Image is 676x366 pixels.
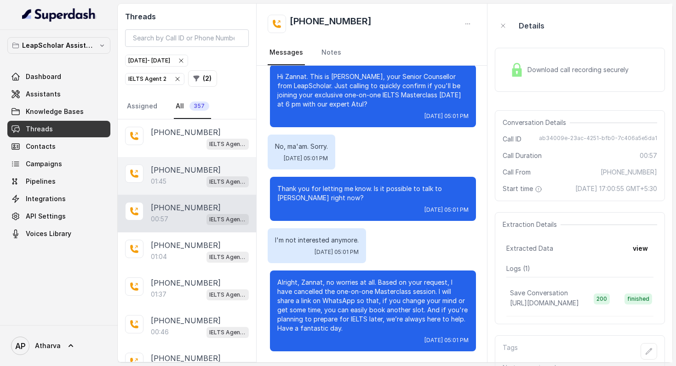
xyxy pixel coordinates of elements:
p: [PHONE_NUMBER] [151,353,221,364]
span: ab34009e-23ac-4251-bfb0-7c406a5e5da1 [539,135,657,144]
p: Thank you for letting me know. Is it possible to talk to [PERSON_NAME] right now? [277,184,469,203]
a: Atharva [7,333,110,359]
p: IELTS Agent 2 [209,215,246,224]
p: [PHONE_NUMBER] [151,127,221,138]
p: 01:45 [151,177,166,186]
p: Logs ( 1 ) [506,264,653,273]
p: IELTS Agent 2 [209,328,246,337]
nav: Tabs [125,94,249,119]
a: Campaigns [7,156,110,172]
p: [PHONE_NUMBER] [151,164,221,175]
span: [DATE] 17:00:55 GMT+5:30 [575,184,657,193]
nav: Tabs [268,40,476,65]
span: finished [624,293,652,304]
p: [PHONE_NUMBER] [151,315,221,326]
span: Extraction Details [503,220,561,229]
p: Tags [503,343,518,360]
button: [DATE]- [DATE] [125,55,188,67]
p: No, ma'am. Sorry. [275,142,328,151]
img: Lock Icon [510,63,524,77]
span: 200 [594,293,610,304]
p: 00:46 [151,327,169,337]
h2: Threads [125,11,249,22]
span: Call ID [503,135,521,144]
span: 357 [189,101,209,111]
span: Contacts [26,142,56,151]
p: IELTS Agent 2 [209,290,246,299]
a: Assistants [7,86,110,102]
span: Start time [503,184,544,193]
div: IELTS Agent 2 [128,74,181,84]
a: Knowledge Bases [7,103,110,120]
a: Threads [7,121,110,137]
span: Campaigns [26,159,62,169]
a: API Settings [7,208,110,225]
span: [DATE] 05:01 PM [284,155,328,162]
p: IELTS Agent 2 [209,253,246,262]
span: [PHONE_NUMBER] [601,168,657,177]
a: Assigned [125,94,159,119]
p: [PHONE_NUMBER] [151,240,221,251]
button: (2) [188,70,217,87]
span: Download call recording securely [527,65,632,74]
p: IELTS Agent 2 [209,177,246,186]
span: [DATE] 05:01 PM [424,206,469,214]
a: Voices Library [7,225,110,242]
p: Save Conversation [510,288,568,298]
p: I'm not interested anymore. [275,236,359,245]
button: view [627,240,653,257]
p: [PHONE_NUMBER] [151,277,221,288]
div: [DATE] - [DATE] [128,56,185,65]
input: Search by Call ID or Phone Number [125,29,249,47]
p: IELTS Agent 2 [209,140,246,149]
a: Contacts [7,138,110,155]
span: Call From [503,168,531,177]
img: light.svg [22,7,96,22]
span: Extracted Data [506,244,553,253]
p: Alright, Zannat, no worries at all. Based on your request, I have cancelled the one-on-one Master... [277,278,469,333]
span: [DATE] 05:01 PM [424,113,469,120]
text: AP [15,341,26,351]
span: Threads [26,124,53,134]
span: [URL][DOMAIN_NAME] [510,299,579,307]
span: Voices Library [26,229,71,238]
span: Integrations [26,194,66,203]
span: Knowledge Bases [26,107,84,116]
h2: [PHONE_NUMBER] [290,15,372,33]
span: Dashboard [26,72,61,81]
p: Details [519,20,544,31]
span: Assistants [26,90,61,99]
span: [DATE] 05:01 PM [315,248,359,256]
a: Integrations [7,191,110,207]
span: API Settings [26,212,66,221]
p: 00:57 [151,214,168,224]
a: Messages [268,40,305,65]
span: Conversation Details [503,118,570,127]
span: 00:57 [640,151,657,160]
a: All357 [174,94,211,119]
button: IELTS Agent 2 [125,73,184,85]
span: Atharva [35,341,61,350]
p: [PHONE_NUMBER] [151,202,221,213]
span: Pipelines [26,177,56,186]
p: LeapScholar Assistant [22,40,96,51]
a: Pipelines [7,173,110,190]
p: 01:04 [151,252,167,261]
p: 01:37 [151,290,166,299]
span: [DATE] 05:01 PM [424,337,469,344]
p: Hi Zannat. This is [PERSON_NAME], your Senior Counsellor from LeapScholar. Just calling to quickl... [277,72,469,109]
button: LeapScholar Assistant [7,37,110,54]
a: Notes [320,40,343,65]
a: Dashboard [7,68,110,85]
span: Call Duration [503,151,542,160]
